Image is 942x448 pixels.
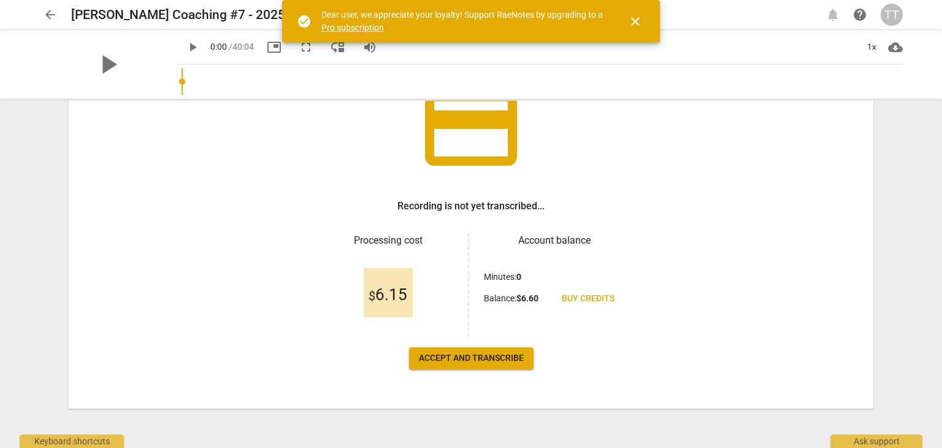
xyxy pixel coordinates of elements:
span: picture_in_picture [267,40,281,55]
span: check_circle [297,14,312,29]
span: play_arrow [185,40,200,55]
h3: Recording is not yet transcribed... [397,199,545,214]
span: fullscreen [299,40,313,55]
button: Volume [359,36,381,58]
button: Picture in picture [263,36,285,58]
a: Help [849,4,871,26]
b: 0 [516,272,521,282]
p: Balance : [484,292,538,305]
b: $ 6.60 [516,293,538,303]
button: TT [881,4,903,26]
span: 6.15 [369,286,407,304]
button: Play [182,36,204,58]
button: Close [621,7,650,36]
button: Fullscreen [295,36,317,58]
span: / 40:04 [229,42,254,52]
button: Accept and transcribe [409,347,534,369]
a: Pro subscription [321,23,384,33]
h3: Account balance [484,233,624,248]
span: volume_up [362,40,377,55]
div: 1x [860,37,883,57]
div: Keyboard shortcuts [20,434,124,448]
span: play_arrow [92,48,124,80]
span: $ [369,288,375,303]
span: arrow_back [43,7,58,22]
p: Minutes : [484,271,521,284]
span: move_down [331,40,345,55]
h3: Processing cost [318,233,458,248]
span: credit_card [416,74,526,184]
h2: [PERSON_NAME] Coaching #7 - 2025_10_01 11_59 PDT - Recording [71,7,460,23]
div: Ask support [830,434,922,448]
a: Buy credits [552,288,624,310]
div: Dear user, we appreciate your loyalty! Support RaeNotes by upgrading to a [321,9,606,34]
span: Accept and transcribe [419,352,524,365]
button: View player as separate pane [327,36,349,58]
span: close [628,14,643,29]
span: help [852,7,867,22]
span: Buy credits [562,293,615,305]
span: 0:00 [210,42,227,52]
span: cloud_download [888,40,903,55]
